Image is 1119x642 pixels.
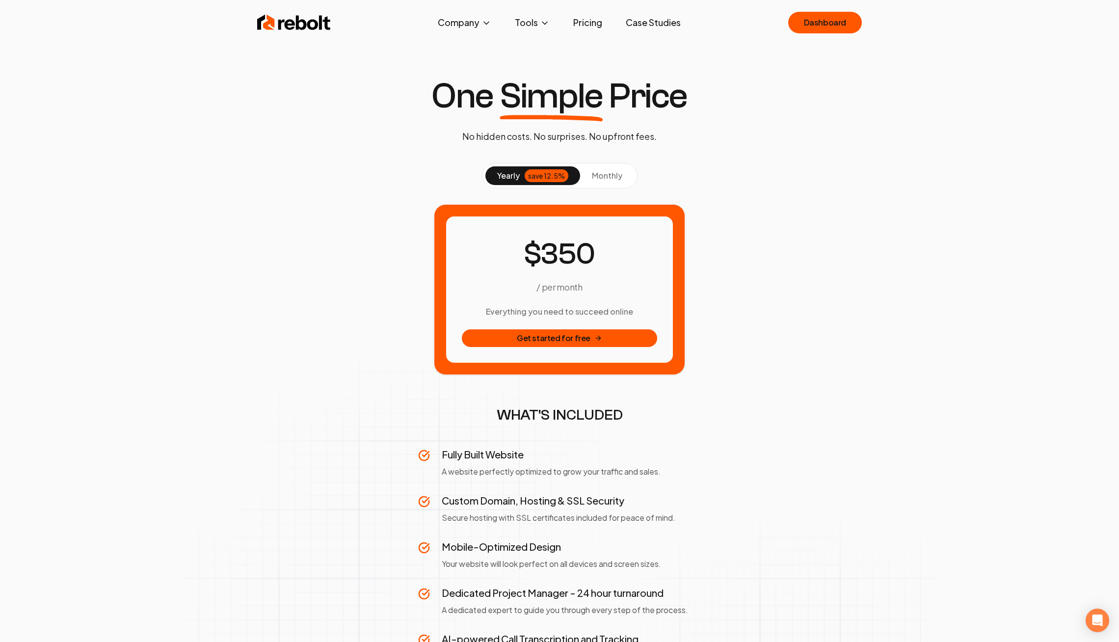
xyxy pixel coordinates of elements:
[1086,609,1109,632] div: Open Intercom Messenger
[462,130,657,143] p: No hidden costs. No surprises. No upfront fees.
[580,166,634,185] button: monthly
[500,79,603,114] span: Simple
[497,170,520,182] span: yearly
[462,306,657,318] h3: Everything you need to succeed online
[257,13,331,32] img: Rebolt Logo
[536,280,582,294] p: / per month
[442,494,701,508] h3: Custom Domain, Hosting & SSL Security
[525,169,568,182] div: save 12.5%
[442,465,701,478] p: A website perfectly optimized to grow your traffic and sales.
[592,170,622,181] span: monthly
[788,12,862,33] a: Dashboard
[485,166,580,185] button: yearlysave 12.5%
[442,558,701,570] p: Your website will look perfect on all devices and screen sizes.
[431,79,688,114] h1: One Price
[618,13,689,32] a: Case Studies
[442,511,701,524] p: Secure hosting with SSL certificates included for peace of mind.
[430,13,499,32] button: Company
[418,406,701,424] h2: WHAT'S INCLUDED
[442,604,701,616] p: A dedicated expert to guide you through every step of the process.
[442,586,701,600] h3: Dedicated Project Manager - 24 hour turnaround
[442,448,701,461] h3: Fully Built Website
[462,329,657,347] button: Get started for free
[442,540,701,554] h3: Mobile-Optimized Design
[507,13,558,32] button: Tools
[565,13,610,32] a: Pricing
